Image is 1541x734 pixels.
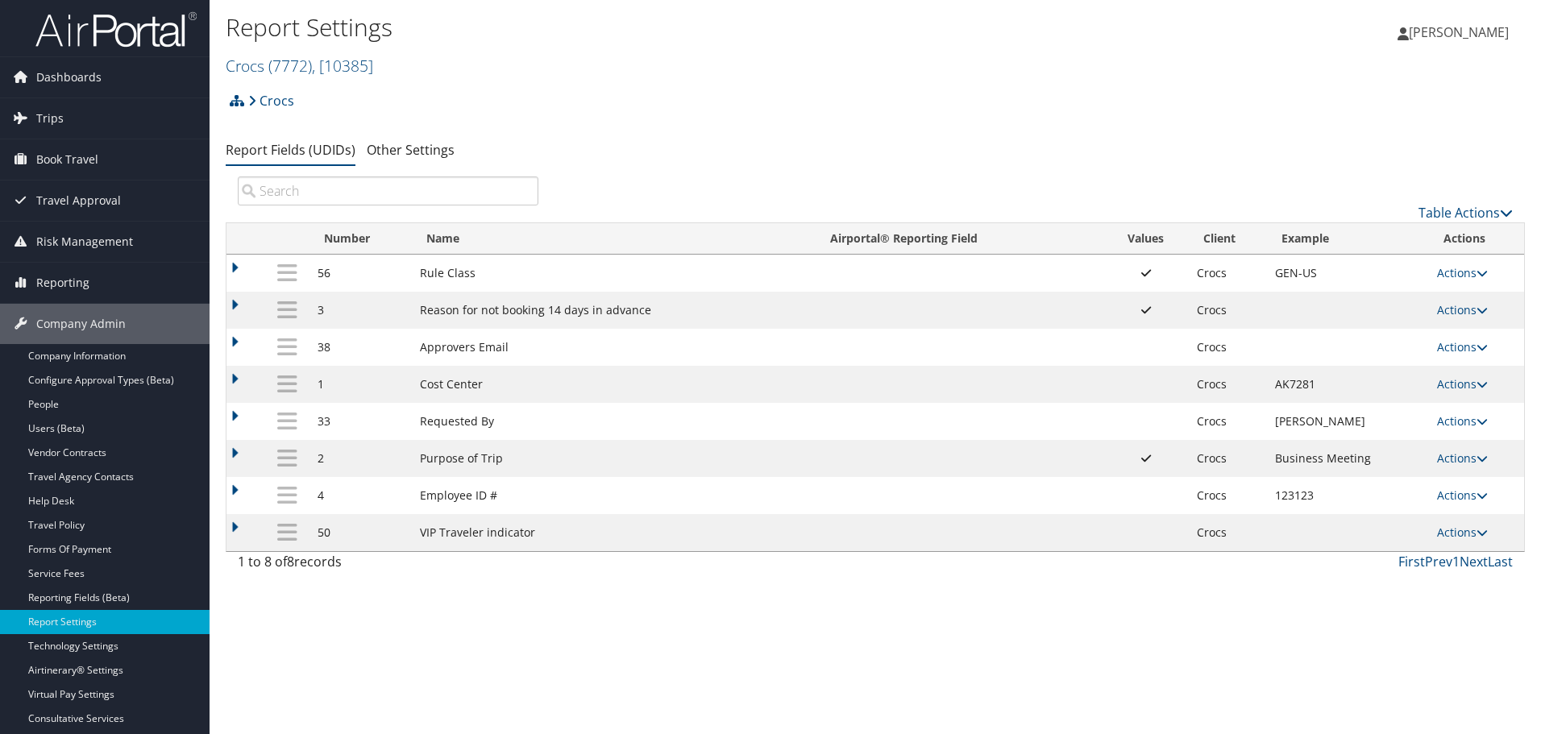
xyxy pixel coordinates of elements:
[309,223,412,255] th: Number
[238,176,538,205] input: Search
[1189,223,1267,255] th: Client
[1267,223,1429,255] th: Example
[36,57,102,97] span: Dashboards
[1189,403,1267,440] td: Crocs
[309,514,412,551] td: 50
[412,366,816,403] td: Cost Center
[1267,440,1429,477] td: Business Meeting
[1267,477,1429,514] td: 123123
[309,403,412,440] td: 33
[248,85,294,117] a: Crocs
[268,55,312,77] span: ( 7772 )
[226,55,373,77] a: Crocs
[1189,292,1267,329] td: Crocs
[1103,223,1189,255] th: Values
[265,223,309,255] th: : activate to sort column descending
[1189,440,1267,477] td: Crocs
[1437,376,1488,392] a: Actions
[309,292,412,329] td: 3
[412,292,816,329] td: Reason for not booking 14 days in advance
[1437,450,1488,466] a: Actions
[287,553,294,570] span: 8
[226,10,1092,44] h1: Report Settings
[1398,8,1525,56] a: [PERSON_NAME]
[36,180,121,221] span: Travel Approval
[1189,477,1267,514] td: Crocs
[1418,204,1513,222] a: Table Actions
[412,514,816,551] td: VIP Traveler indicator
[309,329,412,366] td: 38
[226,141,355,159] a: Report Fields (UDIDs)
[1267,366,1429,403] td: AK7281
[412,440,816,477] td: Purpose of Trip
[1488,553,1513,570] a: Last
[35,10,197,48] img: airportal-logo.png
[1429,223,1524,255] th: Actions
[1437,339,1488,355] a: Actions
[36,263,89,303] span: Reporting
[1189,329,1267,366] td: Crocs
[36,98,64,139] span: Trips
[816,223,1103,255] th: Airportal&reg; Reporting Field
[412,223,816,255] th: Name
[36,222,133,262] span: Risk Management
[1398,553,1425,570] a: First
[1425,553,1452,570] a: Prev
[1409,23,1509,41] span: [PERSON_NAME]
[412,255,816,292] td: Rule Class
[1189,255,1267,292] td: Crocs
[1460,553,1488,570] a: Next
[367,141,455,159] a: Other Settings
[309,440,412,477] td: 2
[238,552,538,579] div: 1 to 8 of records
[309,477,412,514] td: 4
[1189,514,1267,551] td: Crocs
[1267,403,1429,440] td: [PERSON_NAME]
[1437,525,1488,540] a: Actions
[1267,255,1429,292] td: GEN-US
[1189,366,1267,403] td: Crocs
[412,403,816,440] td: Requested By
[312,55,373,77] span: , [ 10385 ]
[1437,413,1488,429] a: Actions
[412,329,816,366] td: Approvers Email
[36,304,126,344] span: Company Admin
[1437,487,1488,503] a: Actions
[1437,265,1488,280] a: Actions
[309,366,412,403] td: 1
[412,477,816,514] td: Employee ID #
[36,139,98,180] span: Book Travel
[309,255,412,292] td: 56
[1452,553,1460,570] a: 1
[1437,302,1488,317] a: Actions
